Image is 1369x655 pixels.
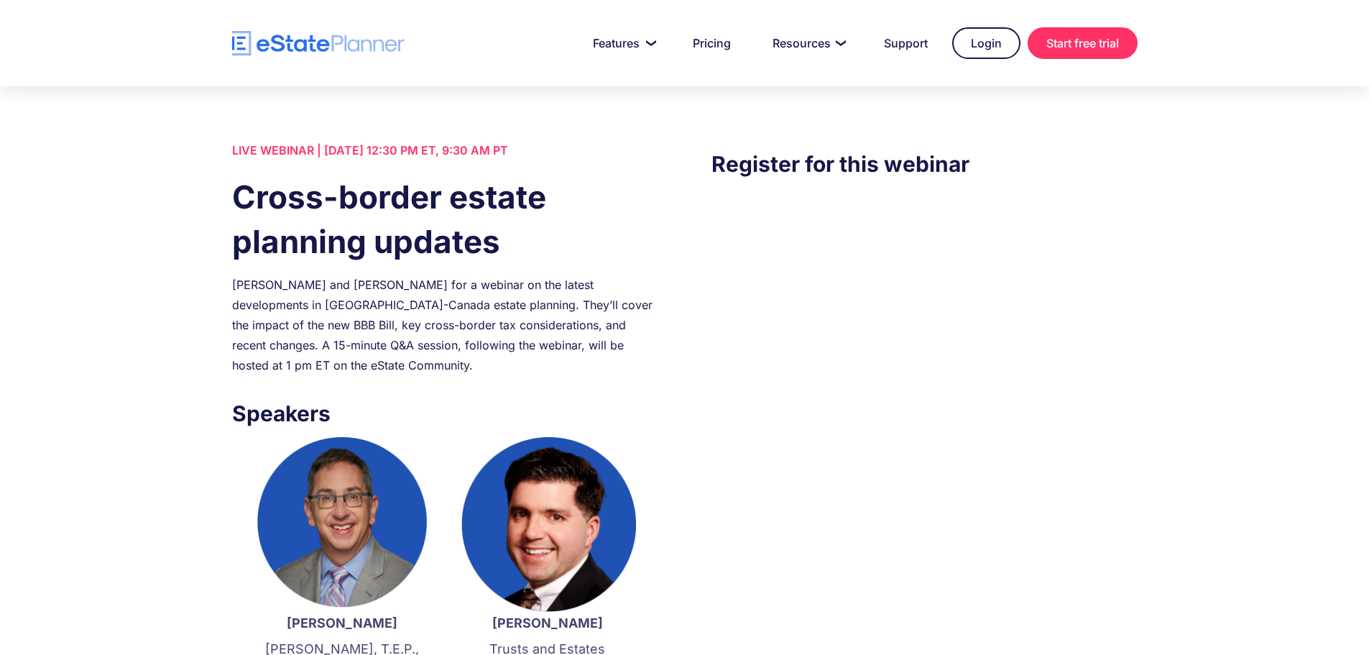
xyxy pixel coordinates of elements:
a: Pricing [676,29,748,58]
a: Resources [755,29,859,58]
strong: [PERSON_NAME] [287,615,397,631]
div: LIVE WEBINAR | [DATE] 12:30 PM ET, 9:30 AM PT [232,140,658,160]
div: [PERSON_NAME] and [PERSON_NAME] for a webinar on the latest developments in [GEOGRAPHIC_DATA]-Can... [232,275,658,375]
a: Login [952,27,1020,59]
a: Features [576,29,668,58]
h3: Speakers [232,397,658,430]
h1: Cross-border estate planning updates [232,175,658,264]
strong: [PERSON_NAME] [492,615,603,631]
a: Start free trial [1028,27,1138,59]
h3: Register for this webinar [711,147,1137,180]
a: home [232,31,405,56]
a: Support [867,29,945,58]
